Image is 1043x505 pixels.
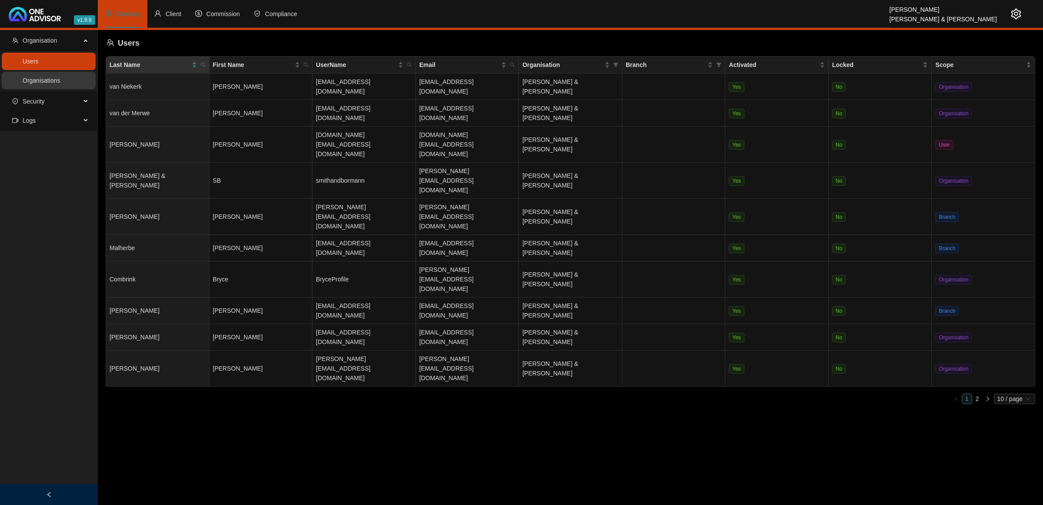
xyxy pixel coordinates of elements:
[954,396,959,401] span: left
[890,12,997,21] div: [PERSON_NAME] & [PERSON_NAME]
[254,10,261,17] span: safety
[195,10,202,17] span: dollar
[206,10,240,17] span: Commission
[312,199,416,235] td: [PERSON_NAME][EMAIL_ADDRESS][DOMAIN_NAME]
[209,298,313,324] td: [PERSON_NAME]
[935,212,959,222] span: Branch
[265,10,297,17] span: Compliance
[12,98,18,104] span: safety-certificate
[213,60,293,70] span: First Name
[994,394,1035,404] div: Page Size
[729,212,744,222] span: Yes
[972,394,983,404] li: 2
[46,492,52,498] span: left
[832,60,921,70] span: Locked
[973,394,982,404] a: 2
[12,117,18,124] span: video-camera
[209,351,313,387] td: [PERSON_NAME]
[729,109,744,118] span: Yes
[935,364,972,374] span: Organisation
[729,364,744,374] span: Yes
[106,163,209,199] td: [PERSON_NAME] & [PERSON_NAME]
[302,58,310,71] span: search
[316,60,396,70] span: UserName
[714,58,723,71] span: filter
[209,127,313,163] td: [PERSON_NAME]
[200,62,206,67] span: search
[416,261,519,298] td: [PERSON_NAME][EMAIL_ADDRESS][DOMAIN_NAME]
[209,57,313,74] th: First Name
[166,10,181,17] span: Client
[416,127,519,163] td: [DOMAIN_NAME][EMAIL_ADDRESS][DOMAIN_NAME]
[105,10,112,17] span: setting
[832,364,846,374] span: No
[312,127,416,163] td: [DOMAIN_NAME][EMAIL_ADDRESS][DOMAIN_NAME]
[932,57,1035,74] th: Scope
[106,100,209,127] td: van der Merwe
[729,60,818,70] span: Activated
[522,60,603,70] span: Organisation
[23,117,36,124] span: Logs
[832,109,846,118] span: No
[519,261,622,298] td: [PERSON_NAME] & [PERSON_NAME]
[519,74,622,100] td: [PERSON_NAME] & [PERSON_NAME]
[997,394,1032,404] span: 10 / page
[416,235,519,261] td: [EMAIL_ADDRESS][DOMAIN_NAME]
[23,58,39,65] a: Users
[832,82,846,92] span: No
[935,244,959,253] span: Branch
[613,62,618,67] span: filter
[106,39,114,47] span: team
[519,235,622,261] td: [PERSON_NAME] & [PERSON_NAME]
[935,306,959,316] span: Branch
[829,57,932,74] th: Locked
[935,109,972,118] span: Organisation
[416,163,519,199] td: [PERSON_NAME][EMAIL_ADDRESS][DOMAIN_NAME]
[23,77,60,84] a: Organisations
[312,324,416,351] td: [EMAIL_ADDRESS][DOMAIN_NAME]
[416,298,519,324] td: [EMAIL_ADDRESS][DOMAIN_NAME]
[935,82,972,92] span: Organisation
[209,324,313,351] td: [PERSON_NAME]
[106,199,209,235] td: [PERSON_NAME]
[416,199,519,235] td: [PERSON_NAME][EMAIL_ADDRESS][DOMAIN_NAME]
[832,212,846,222] span: No
[312,298,416,324] td: [EMAIL_ADDRESS][DOMAIN_NAME]
[832,275,846,284] span: No
[106,127,209,163] td: [PERSON_NAME]
[729,140,744,150] span: Yes
[890,2,997,12] div: [PERSON_NAME]
[209,235,313,261] td: [PERSON_NAME]
[416,57,519,74] th: Email
[106,74,209,100] td: van Niekerk
[519,100,622,127] td: [PERSON_NAME] & [PERSON_NAME]
[407,62,412,67] span: search
[935,176,972,186] span: Organisation
[312,74,416,100] td: [EMAIL_ADDRESS][DOMAIN_NAME]
[519,199,622,235] td: [PERSON_NAME] & [PERSON_NAME]
[416,100,519,127] td: [EMAIL_ADDRESS][DOMAIN_NAME]
[1011,9,1021,19] span: setting
[106,261,209,298] td: Combrink
[519,163,622,199] td: [PERSON_NAME] & [PERSON_NAME]
[419,60,500,70] span: Email
[209,199,313,235] td: [PERSON_NAME]
[519,324,622,351] td: [PERSON_NAME] & [PERSON_NAME]
[312,261,416,298] td: BryceProfile
[209,100,313,127] td: [PERSON_NAME]
[983,394,993,404] button: right
[935,60,1024,70] span: Scope
[209,163,313,199] td: SB
[935,140,953,150] span: User
[303,62,309,67] span: search
[716,62,721,67] span: filter
[519,127,622,163] td: [PERSON_NAME] & [PERSON_NAME]
[312,351,416,387] td: [PERSON_NAME][EMAIL_ADDRESS][DOMAIN_NAME]
[12,37,18,43] span: team
[106,298,209,324] td: [PERSON_NAME]
[106,324,209,351] td: [PERSON_NAME]
[729,244,744,253] span: Yes
[9,7,61,21] img: 2df55531c6924b55f21c4cf5d4484680-logo-light.svg
[729,82,744,92] span: Yes
[729,275,744,284] span: Yes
